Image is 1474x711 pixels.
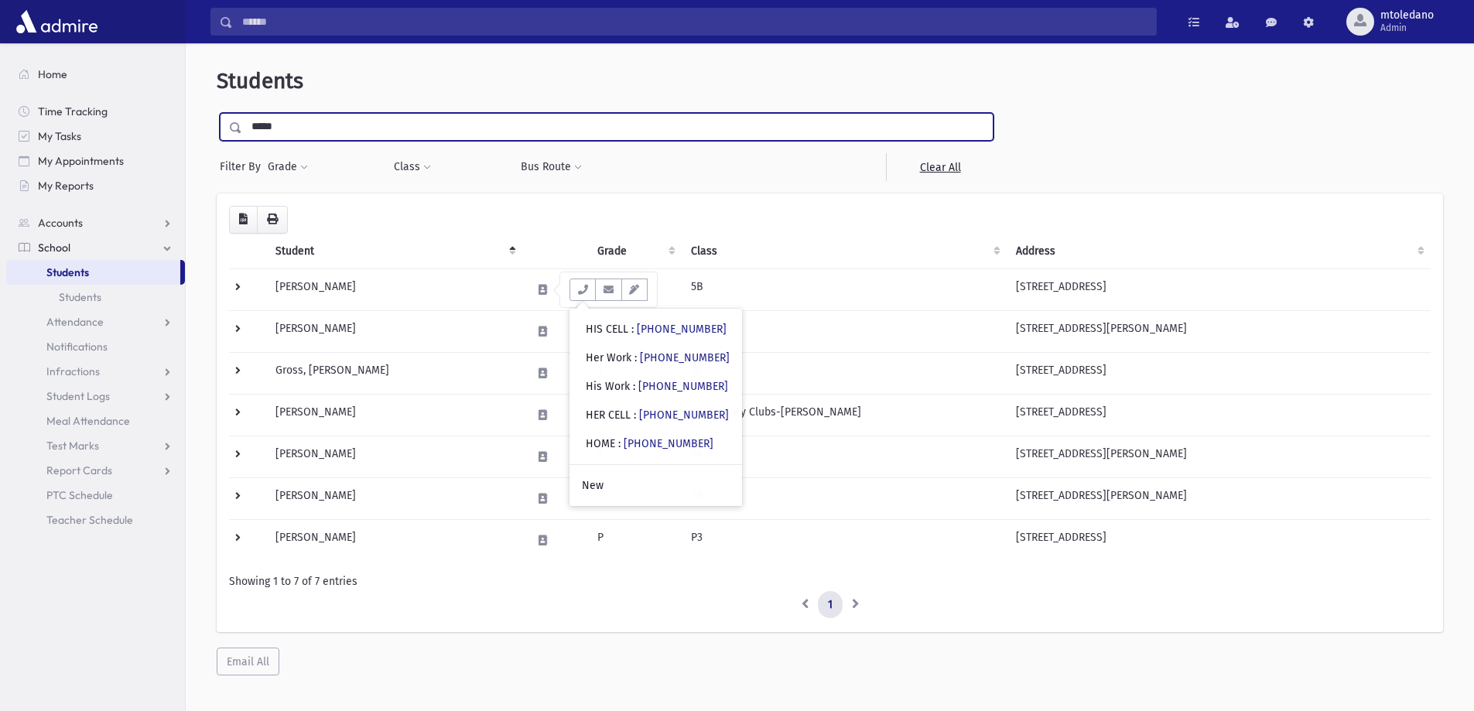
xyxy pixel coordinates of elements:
[682,519,1007,561] td: P3
[682,268,1007,310] td: 5B
[682,477,1007,519] td: 2A
[682,436,1007,477] td: 7A
[682,394,1007,436] td: P6, Primary Clubs-[PERSON_NAME]
[586,321,727,337] div: HIS CELL
[1007,394,1431,436] td: [STREET_ADDRESS]
[618,437,621,450] span: :
[266,352,522,394] td: Gross, [PERSON_NAME]
[46,513,133,527] span: Teacher Schedule
[46,488,113,502] span: PTC Schedule
[6,173,185,198] a: My Reports
[638,380,728,393] a: [PHONE_NUMBER]
[46,340,108,354] span: Notifications
[6,384,185,408] a: Student Logs
[588,519,682,561] td: P
[6,458,185,483] a: Report Cards
[6,483,185,508] a: PTC Schedule
[217,68,303,94] span: Students
[220,159,267,175] span: Filter By
[1007,310,1431,352] td: [STREET_ADDRESS][PERSON_NAME]
[6,309,185,334] a: Attendance
[46,265,89,279] span: Students
[1380,22,1434,34] span: Admin
[266,268,522,310] td: [PERSON_NAME]
[233,8,1156,36] input: Search
[46,389,110,403] span: Student Logs
[586,407,729,423] div: HER CELL
[6,210,185,235] a: Accounts
[266,310,522,352] td: [PERSON_NAME]
[633,380,635,393] span: :
[12,6,101,37] img: AdmirePro
[46,463,112,477] span: Report Cards
[569,471,742,500] a: New
[266,234,522,269] th: Student: activate to sort column descending
[520,153,583,181] button: Bus Route
[38,129,81,143] span: My Tasks
[682,310,1007,352] td: 5C
[6,408,185,433] a: Meal Attendance
[266,519,522,561] td: [PERSON_NAME]
[393,153,432,181] button: Class
[229,206,258,234] button: CSV
[818,591,843,619] a: 1
[6,235,185,260] a: School
[6,124,185,149] a: My Tasks
[38,154,124,168] span: My Appointments
[46,439,99,453] span: Test Marks
[682,352,1007,394] td: 1D
[586,378,728,395] div: His Work
[38,104,108,118] span: Time Tracking
[631,323,634,336] span: :
[6,359,185,384] a: Infractions
[6,99,185,124] a: Time Tracking
[621,279,648,301] button: Email Templates
[46,414,130,428] span: Meal Attendance
[267,153,309,181] button: Grade
[266,477,522,519] td: [PERSON_NAME]
[6,433,185,458] a: Test Marks
[229,573,1431,590] div: Showing 1 to 7 of 7 entries
[1007,234,1431,269] th: Address: activate to sort column ascending
[624,437,713,450] a: [PHONE_NUMBER]
[6,62,185,87] a: Home
[640,351,730,364] a: [PHONE_NUMBER]
[6,334,185,359] a: Notifications
[6,149,185,173] a: My Appointments
[1007,519,1431,561] td: [STREET_ADDRESS]
[46,315,104,329] span: Attendance
[682,234,1007,269] th: Class: activate to sort column ascending
[588,268,682,310] td: 5
[266,394,522,436] td: [PERSON_NAME]
[257,206,288,234] button: Print
[586,350,730,366] div: Her Work
[38,216,83,230] span: Accounts
[6,508,185,532] a: Teacher Schedule
[38,179,94,193] span: My Reports
[637,323,727,336] a: [PHONE_NUMBER]
[38,241,70,255] span: School
[634,408,636,422] span: :
[634,351,637,364] span: :
[1007,436,1431,477] td: [STREET_ADDRESS][PERSON_NAME]
[6,285,185,309] a: Students
[38,67,67,81] span: Home
[886,153,993,181] a: Clear All
[588,234,682,269] th: Grade: activate to sort column ascending
[639,408,729,422] a: [PHONE_NUMBER]
[586,436,713,452] div: HOME
[217,648,279,675] button: Email All
[1007,352,1431,394] td: [STREET_ADDRESS]
[1007,477,1431,519] td: [STREET_ADDRESS][PERSON_NAME]
[1380,9,1434,22] span: mtoledano
[1007,268,1431,310] td: [STREET_ADDRESS]
[266,436,522,477] td: [PERSON_NAME]
[6,260,180,285] a: Students
[46,364,100,378] span: Infractions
